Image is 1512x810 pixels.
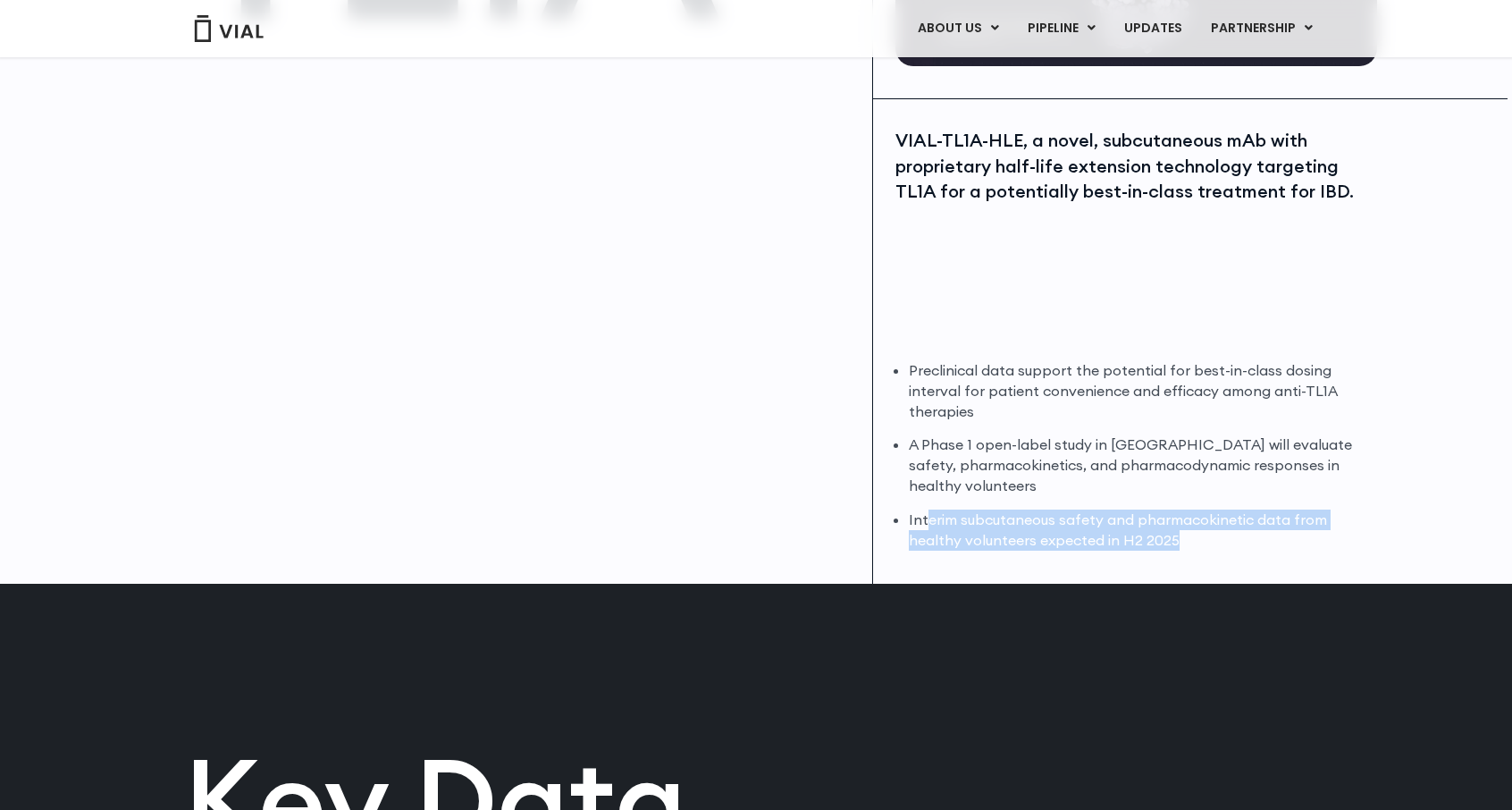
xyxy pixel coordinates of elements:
[193,15,265,42] img: Vial Logo
[1197,13,1327,44] a: PARTNERSHIPMenu Toggle
[1110,13,1196,44] a: UPDATES
[895,128,1373,205] div: VIAL-TL1A-HLE, a novel, subcutaneous mAb with proprietary half-life extension technology targetin...
[909,435,1373,496] li: A Phase 1 open-label study in [GEOGRAPHIC_DATA] will evaluate safety, pharmacokinetics, and pharm...
[909,510,1373,551] li: Interim subcutaneous safety and pharmacokinetic data from healthy volunteers expected in H2 2025
[909,360,1373,422] li: Preclinical data support the potential for best-in-class dosing interval for patient convenience ...
[1013,13,1109,44] a: PIPELINEMenu Toggle
[903,13,1012,44] a: ABOUT USMenu Toggle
